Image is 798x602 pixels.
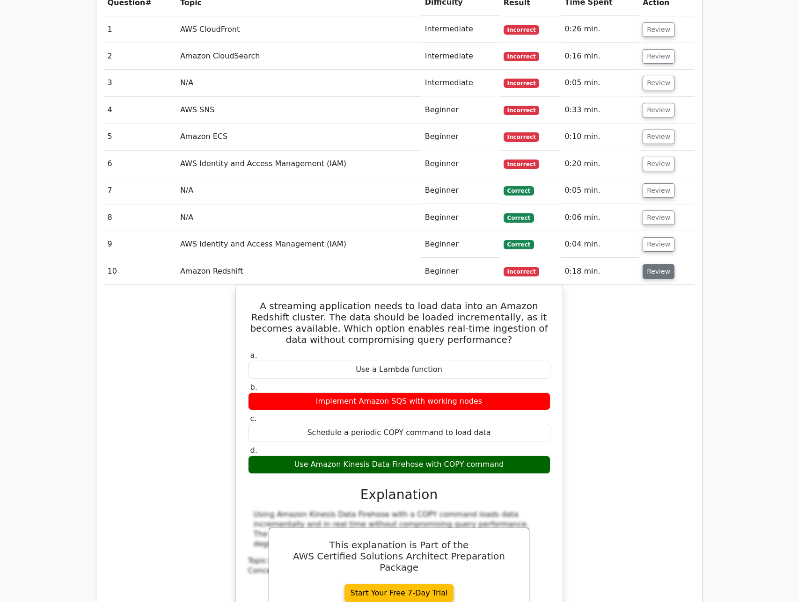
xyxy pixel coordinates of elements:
[248,361,550,379] div: Use a Lambda function
[421,70,500,96] td: Intermediate
[104,151,176,177] td: 6
[250,383,257,392] span: b.
[176,231,421,258] td: AWS Identity and Access Management (IAM)
[176,258,421,285] td: Amazon Redshift
[561,258,639,285] td: 0:18 min.
[504,52,540,61] span: Incorrect
[643,210,674,225] button: Review
[421,97,500,123] td: Beginner
[561,70,639,96] td: 0:05 min.
[176,43,421,70] td: Amazon CloudSearch
[254,510,545,549] div: Using Amazon Kinesis Data Firehose with a COPY command loads data incrementally and in real time ...
[643,157,674,171] button: Review
[561,151,639,177] td: 0:20 min.
[248,424,550,442] div: Schedule a periodic COPY command to load data
[421,177,500,204] td: Beginner
[104,204,176,231] td: 8
[421,123,500,150] td: Beginner
[421,43,500,70] td: Intermediate
[104,43,176,70] td: 2
[104,123,176,150] td: 5
[176,177,421,204] td: N/A
[104,177,176,204] td: 7
[104,97,176,123] td: 4
[561,177,639,204] td: 0:05 min.
[504,240,534,249] span: Correct
[104,70,176,96] td: 3
[247,300,551,345] h5: A streaming application needs to load data into an Amazon Redshift cluster. The data should be lo...
[176,16,421,43] td: AWS CloudFront
[248,556,550,566] div: Topic:
[248,392,550,411] div: Implement Amazon SQS with working nodes
[504,132,540,142] span: Incorrect
[104,231,176,258] td: 9
[176,70,421,96] td: N/A
[561,43,639,70] td: 0:16 min.
[104,16,176,43] td: 1
[643,183,674,198] button: Review
[504,160,540,169] span: Incorrect
[248,566,550,576] div: Concept:
[504,79,540,88] span: Incorrect
[561,123,639,150] td: 0:10 min.
[561,231,639,258] td: 0:04 min.
[176,204,421,231] td: N/A
[344,584,454,602] a: Start Your Free 7-Day Trial
[104,258,176,285] td: 10
[421,151,500,177] td: Beginner
[504,186,534,196] span: Correct
[561,16,639,43] td: 0:26 min.
[254,487,545,503] h3: Explanation
[561,97,639,123] td: 0:33 min.
[421,231,500,258] td: Beginner
[250,446,257,455] span: d.
[643,49,674,64] button: Review
[561,204,639,231] td: 0:06 min.
[643,22,674,37] button: Review
[421,204,500,231] td: Beginner
[248,456,550,474] div: Use Amazon Kinesis Data Firehose with COPY command
[643,76,674,90] button: Review
[176,151,421,177] td: AWS Identity and Access Management (IAM)
[504,25,540,35] span: Incorrect
[643,237,674,252] button: Review
[421,16,500,43] td: Intermediate
[250,414,257,423] span: c.
[504,213,534,223] span: Correct
[250,351,257,360] span: a.
[643,103,674,117] button: Review
[643,264,674,279] button: Review
[504,267,540,276] span: Incorrect
[176,123,421,150] td: Amazon ECS
[421,258,500,285] td: Beginner
[176,97,421,123] td: AWS SNS
[504,106,540,115] span: Incorrect
[643,130,674,144] button: Review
